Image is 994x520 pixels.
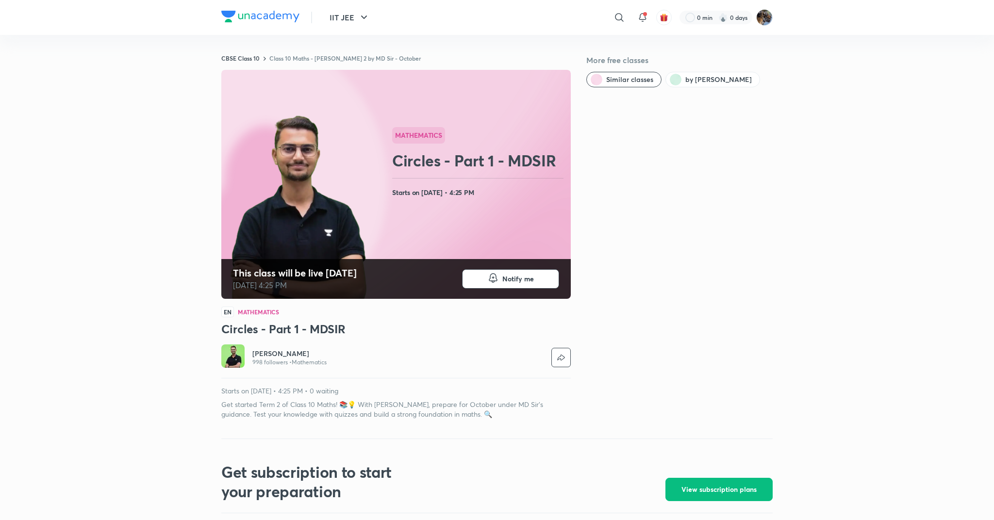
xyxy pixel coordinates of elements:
p: 998 followers • Mathematics [252,358,327,366]
a: Company Logo [221,11,299,25]
span: EN [221,307,234,317]
a: Class 10 Maths - [PERSON_NAME] 2 by MD Sir - October [269,54,421,62]
button: Notify me [462,269,559,289]
h4: This class will be live [DATE] [233,267,357,279]
h2: Get subscription to start your preparation [221,462,420,501]
img: streak [718,13,728,22]
h4: Mathematics [238,309,279,315]
span: by Md Arif [685,75,752,84]
span: Notify me [502,274,534,284]
button: IIT JEE [324,8,376,27]
button: View subscription plans [665,478,773,501]
button: Similar classes [586,72,662,87]
p: Starts on [DATE] • 4:25 PM • 0 waiting [221,386,571,396]
p: [DATE] 4:25 PM [233,279,357,291]
h5: More free classes [586,54,773,66]
img: Avatar [221,344,245,368]
img: avatar [660,13,668,22]
img: Chayan Mehta [756,9,773,26]
h4: Starts on [DATE] • 4:25 PM [392,186,567,199]
h2: Circles - Part 1 - MDSIR [392,151,567,170]
a: CBSE Class 10 [221,54,260,62]
p: Get started Term 2 of Class 10 Maths! 📚💡 With [PERSON_NAME], prepare for October under MD Sir's g... [221,400,571,419]
span: View subscription plans [681,485,757,494]
button: by Md Arif [665,72,760,87]
h3: Circles - Part 1 - MDSIR [221,321,571,337]
a: [PERSON_NAME] [252,349,327,358]
img: Company Logo [221,11,299,22]
a: Avatar [221,344,245,370]
button: avatar [656,10,672,25]
span: Similar classes [606,75,653,84]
